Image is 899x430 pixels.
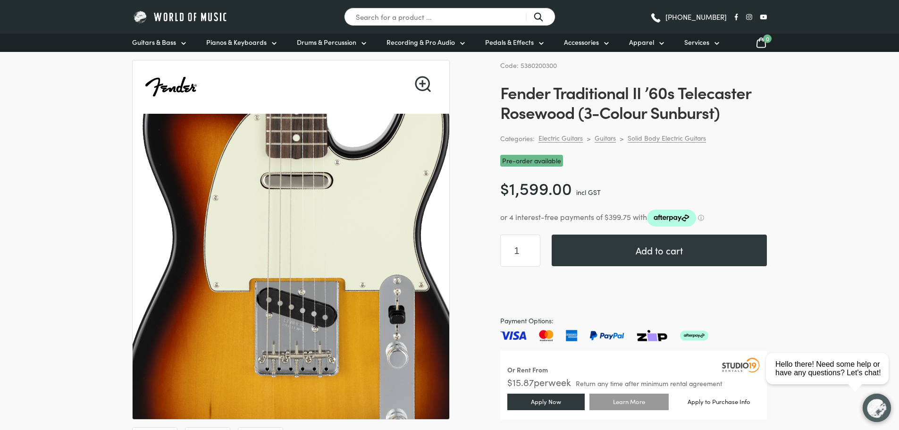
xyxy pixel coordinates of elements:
[500,133,535,144] span: Categories:
[620,134,624,143] div: >
[684,37,709,47] span: Services
[589,394,669,410] a: Learn More
[415,76,431,92] a: View full-screen image gallery
[650,10,727,24] a: [PHONE_NUMBER]
[665,13,727,20] span: [PHONE_NUMBER]
[500,176,509,199] span: $
[500,176,572,199] bdi: 1,599.00
[507,375,534,388] span: $ 15.87
[762,326,899,430] iframe: Chat with our support team
[564,37,599,47] span: Accessories
[500,330,708,341] img: Pay with Master card, Visa, American Express and Paypal
[500,235,540,267] input: Product quantity
[500,278,767,304] iframe: PayPal
[485,37,534,47] span: Pedals & Effects
[507,394,585,410] a: Apply Now
[538,134,583,143] a: Electric Guitars
[132,9,229,24] img: World of Music
[297,37,356,47] span: Drums & Percussion
[344,8,555,26] input: Search for a product ...
[552,235,767,266] button: Add to cart
[534,375,571,388] span: per week
[576,380,722,387] span: Return any time after minimum rental agreement
[507,364,548,375] div: Or Rent From
[628,134,706,143] a: Solid Body Electric Guitars
[763,34,772,43] span: 0
[386,37,455,47] span: Recording & Pro Audio
[144,60,198,114] img: Fender
[500,82,767,122] h1: Fender Traditional II ’60s Telecaster Rosewood (3-Colour Sunburst)
[629,37,654,47] span: Apparel
[595,134,616,143] a: Guitars
[500,315,767,326] span: Payment Options:
[500,155,563,167] span: Pre-order available
[132,37,176,47] span: Guitars & Bass
[500,60,557,70] span: Code: 5380200300
[673,395,765,409] a: Apply to Purchase Info
[206,37,267,47] span: Pianos & Keyboards
[587,134,591,143] div: >
[722,358,760,372] img: Studio19 Rentals
[576,187,601,197] span: incl GST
